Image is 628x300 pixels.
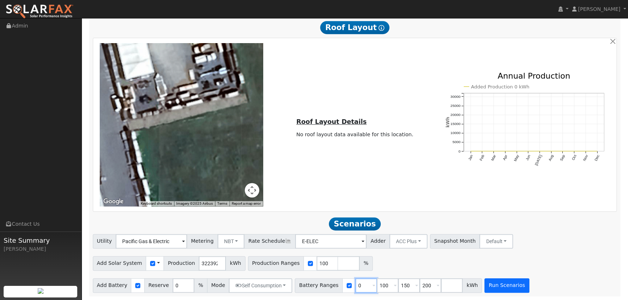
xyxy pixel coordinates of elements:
[497,71,570,80] text: Annual Production
[559,154,566,162] text: Sep
[450,104,460,108] text: 25000
[550,150,552,152] circle: onclick=""
[296,118,367,125] u: Roof Layout Details
[232,201,261,205] a: Report a map error
[452,140,460,144] text: 5000
[218,234,245,249] button: NBT
[574,150,575,152] circle: onclick=""
[450,122,460,126] text: 15000
[462,278,482,293] span: kWh
[458,149,460,153] text: 0
[548,154,554,162] text: Aug
[295,129,415,139] td: No roof layout data available for this location.
[479,234,513,249] button: Default
[585,150,586,152] circle: onclick=""
[450,95,460,99] text: 30000
[490,154,497,162] text: Mar
[141,201,172,206] button: Keyboard shortcuts
[539,150,540,152] circle: onclick=""
[493,150,494,152] circle: onclick=""
[102,197,125,206] img: Google
[502,154,508,161] text: Apr
[430,234,480,249] span: Snapshot Month
[329,217,381,230] span: Scenarios
[479,154,485,162] text: Feb
[534,154,542,166] text: [DATE]
[194,278,207,293] span: %
[248,256,304,271] span: Production Ranges
[116,234,187,249] input: Select a Utility
[516,150,517,152] circle: onclick=""
[102,197,125,206] a: Open this area in Google Maps (opens a new window)
[467,154,474,161] text: Jan
[470,150,471,152] circle: onclick=""
[484,278,529,293] button: Run Scenarios
[144,278,173,293] span: Reserve
[445,117,450,128] text: kWh
[379,25,384,31] i: Show Help
[245,183,259,197] button: Map camera controls
[295,234,367,249] input: Select a Rate Schedule
[525,154,531,161] text: Jun
[164,256,199,271] span: Production
[4,245,78,253] div: [PERSON_NAME]
[471,84,529,89] text: Added Production 0 kWh
[217,201,227,205] a: Terms (opens in new tab)
[594,154,600,162] text: Dec
[359,256,372,271] span: %
[481,150,483,152] circle: onclick=""
[582,154,588,162] text: Nov
[229,278,292,293] button: Self Consumption
[5,4,74,19] img: SolarFax
[562,150,563,152] circle: onclick=""
[93,256,146,271] span: Add Solar System
[513,154,520,162] text: May
[207,278,229,293] span: Mode
[226,256,245,271] span: kWh
[528,150,529,152] circle: onclick=""
[93,234,116,249] span: Utility
[93,278,132,293] span: Add Battery
[389,234,427,249] button: ACC Plus
[366,234,390,249] span: Adder
[244,234,296,249] span: Rate Schedule
[450,131,460,135] text: 10000
[176,201,213,205] span: Imagery ©2025 Airbus
[187,234,218,249] span: Metering
[295,278,343,293] span: Battery Ranges
[596,150,598,152] circle: onclick=""
[578,6,620,12] span: [PERSON_NAME]
[450,113,460,117] text: 20000
[320,21,389,34] span: Roof Layout
[571,154,577,161] text: Oct
[504,150,506,152] circle: onclick=""
[4,236,78,245] span: Site Summary
[38,288,44,294] img: retrieve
